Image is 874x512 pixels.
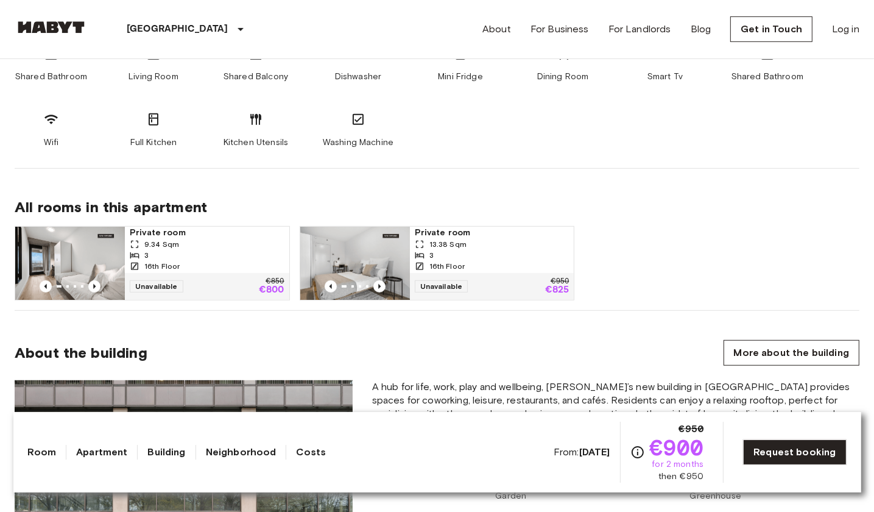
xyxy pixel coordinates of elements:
a: Marketing picture of unit BE-23-003-062-002Previous imagePrevious imagePrivate room13.38 Sqm316th... [300,226,575,300]
span: Kitchen Utensils [224,137,288,149]
span: Private room [130,227,284,239]
span: Shared Bathroom [731,71,803,83]
span: Unavailable [130,280,183,293]
span: 13.38 Sqm [429,239,467,250]
button: Previous image [40,280,52,293]
span: 3 [429,250,434,261]
span: Living Room [129,71,178,83]
a: More about the building [724,340,859,366]
a: For Landlords [608,22,671,37]
p: €800 [259,285,284,295]
span: Shared Bathroom [15,71,87,83]
span: 16th Floor [144,261,180,272]
p: €825 [545,285,569,295]
span: 9.34 Sqm [144,239,179,250]
svg: Check cost overview for full price breakdown. Please note that discounts apply to new joiners onl... [630,445,645,460]
img: Marketing picture of unit BE-23-003-062-002 [300,227,410,300]
a: Room [28,445,57,460]
span: Shared Balcony [224,71,288,83]
button: Previous image [325,280,337,293]
span: €950 [679,422,704,436]
span: 16th Floor [429,261,465,272]
span: for 2 months [652,458,703,471]
span: All rooms in this apartment [15,198,859,216]
a: About [482,22,511,37]
img: Marketing picture of unit BE-23-003-062-003 [15,227,125,300]
button: Previous image [88,280,100,293]
span: Wifi [44,137,59,149]
span: Unavailable [415,280,468,293]
a: Get in Touch [730,16,812,42]
span: then €950 [658,471,703,483]
a: Log in [832,22,859,37]
a: For Business [530,22,589,37]
p: €950 [551,278,569,285]
span: 3 [144,250,149,261]
span: Smart Tv [647,71,683,83]
a: Blog [691,22,711,37]
span: Dishwasher [335,71,382,83]
span: €900 [650,436,704,458]
span: Dining Room [537,71,589,83]
a: Marketing picture of unit BE-23-003-062-003Previous imagePrevious imagePrivate room9.34 Sqm316th ... [15,226,290,300]
img: Habyt [15,21,88,34]
button: Previous image [373,280,386,293]
a: Request booking [743,439,846,465]
p: €850 [266,278,284,285]
p: [GEOGRAPHIC_DATA] [127,22,228,37]
span: About the building [15,344,147,362]
a: Apartment [76,445,127,460]
span: Washing Machine [323,137,393,149]
span: Private room [415,227,569,239]
a: Costs [296,445,326,460]
b: [DATE] [579,446,610,458]
span: Full Kitchen [130,137,177,149]
span: A hub for life, work, play and wellbeing, [PERSON_NAME]’s new building in [GEOGRAPHIC_DATA] provi... [372,380,859,434]
a: Neighborhood [206,445,277,460]
a: Building [147,445,185,460]
span: Mini Fridge [438,71,483,83]
span: From: [554,446,610,459]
